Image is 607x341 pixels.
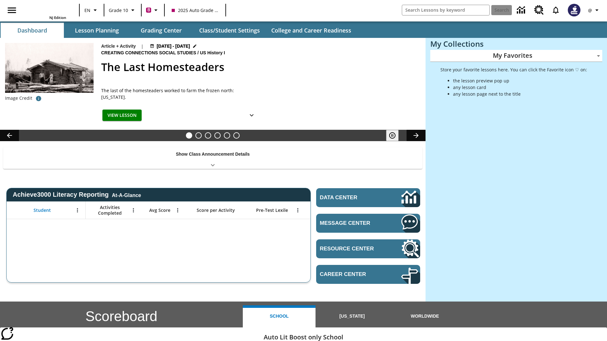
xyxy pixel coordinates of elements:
div: Pause [386,130,405,141]
button: Show Details [245,110,258,121]
button: Aug 24 - Aug 24 Choose Dates [149,43,199,50]
li: any lesson card [453,84,587,91]
span: Career Center [320,271,382,278]
span: [DATE] - [DATE] [157,43,190,50]
button: Boost Class color is violet red. Change class color [144,4,162,16]
a: Notifications [548,2,564,18]
span: The last of the homesteaders worked to farm the frozen north: Alaska. [101,87,259,100]
a: Message Center [316,214,420,233]
a: Career Center [316,265,420,284]
p: Show Class Announcement Details [176,151,250,158]
span: Pre-Test Lexile [256,207,288,213]
button: Class/Student Settings [194,23,265,38]
div: Home [25,2,66,20]
span: / [198,50,199,55]
span: Activities Completed [89,205,131,216]
button: Dashboard [1,23,64,38]
span: US History I [200,50,226,57]
span: Student [34,207,51,213]
button: Profile/Settings [584,4,604,16]
a: Data Center [513,2,530,19]
a: Data Center [316,188,420,207]
button: Slide 3 Climbing Mount Tai [205,132,211,139]
span: | [141,43,144,50]
button: Slide 2 Remembering Justice O'Connor [195,132,202,139]
span: 2025 Auto Grade 10 [172,7,218,14]
a: Home [25,3,66,15]
img: Black and white photo from the early 20th century of a couple in front of a log cabin with a hors... [5,43,94,93]
div: My Favorites [430,50,602,62]
div: At-A-Glance [112,191,141,198]
span: Creating Connections Social Studies [101,50,198,57]
button: Slide 6 Career Lesson [233,132,240,139]
button: Image credit: Frank and Frances Carpenter collection/Library of Congress [32,93,45,104]
button: Select a new avatar [564,2,584,18]
button: Grading Center [130,23,193,38]
span: Achieve3000 Literacy Reporting [13,191,141,198]
h3: My Collections [430,39,602,48]
p: Image Credit [5,95,32,101]
span: Message Center [320,220,382,226]
button: Open Menu [293,206,303,215]
button: Slide 1 The Last Homesteaders [186,132,192,139]
li: any lesson page next to the title [453,91,587,97]
span: Score per Activity [197,207,235,213]
span: NJ Edition [49,15,66,20]
button: Open Menu [173,206,182,215]
img: Avatar [568,4,580,16]
button: Open Menu [129,206,138,215]
button: Pause [386,130,399,141]
span: B [147,6,150,14]
button: School [243,305,316,327]
span: EN [84,7,90,14]
div: The last of the homesteaders worked to farm the frozen north: [US_STATE]. [101,87,259,100]
li: the lesson preview pop up [453,77,587,84]
button: Language: EN, Select a language [82,4,102,16]
button: [US_STATE] [316,305,388,327]
button: Open side menu [3,1,21,20]
button: View Lesson [102,110,142,121]
button: Open Menu [73,206,82,215]
h2: The Last Homesteaders [101,59,418,75]
span: Data Center [320,194,380,201]
button: Lesson Planning [65,23,128,38]
div: Show Class Announcement Details [3,147,422,169]
button: Worldwide [389,305,461,327]
input: search field [402,5,489,15]
a: Resource Center, Will open in new tab [530,2,548,19]
button: Lesson carousel, Next [407,130,426,141]
button: Slide 5 Pre-release lesson [224,132,230,139]
span: Avg Score [149,207,170,213]
span: Grade 10 [109,7,128,14]
button: Grade: Grade 10, Select a grade [106,4,139,16]
button: Slide 4 Defining Our Government's Purpose [214,132,221,139]
span: Resource Center [320,246,382,252]
p: Store your favorite lessons here. You can click the Favorite icon ♡ on: [440,66,587,73]
span: @ [588,7,592,14]
a: Resource Center, Will open in new tab [316,239,420,258]
p: Article + Activity [101,43,136,50]
button: College and Career Readiness [266,23,356,38]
